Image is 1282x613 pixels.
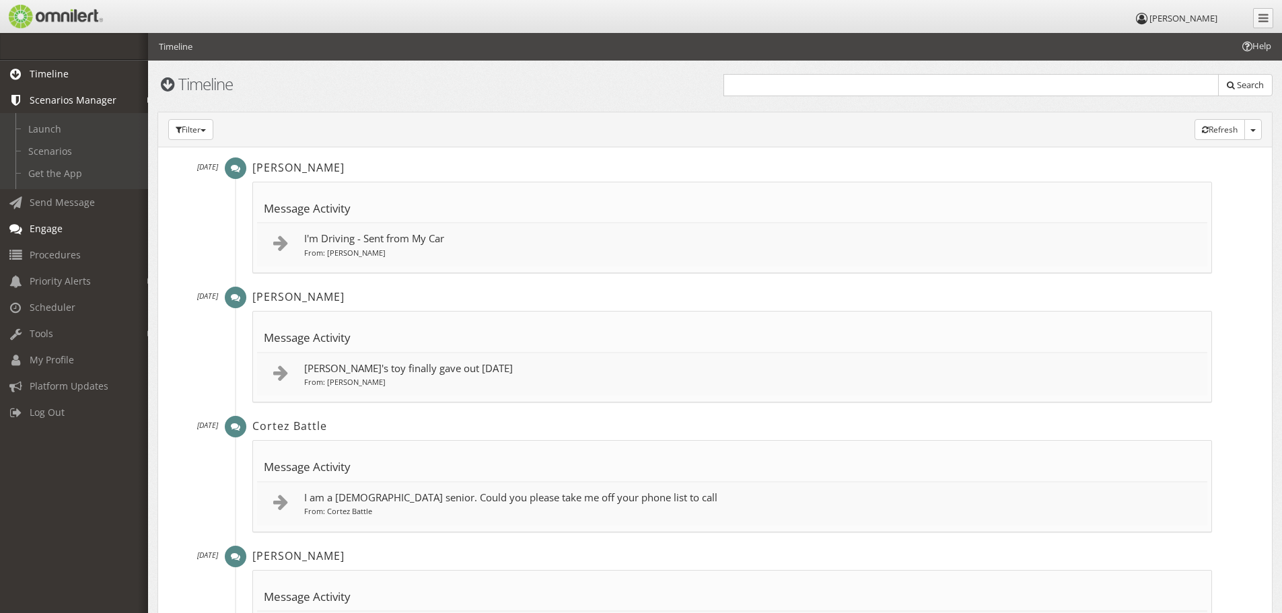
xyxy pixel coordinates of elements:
[30,196,95,209] span: Send Message
[30,275,91,287] span: Priority Alerts
[30,67,69,80] span: Timeline
[304,248,386,258] small: From: [PERSON_NAME]
[252,289,1212,304] h2: [PERSON_NAME]
[304,377,386,387] small: From: [PERSON_NAME]
[197,420,218,430] small: [DATE]
[257,583,1207,611] th: Message Activity
[1237,79,1264,91] span: Search
[157,75,707,93] h1: Timeline
[1149,12,1217,24] span: [PERSON_NAME]
[30,380,108,392] span: Platform Updates
[252,419,1212,433] h2: Cortez Battle
[304,231,1201,246] p: I'm Driving - Sent from My Car
[30,9,58,22] span: Help
[197,291,218,301] small: [DATE]
[197,161,218,172] small: [DATE]
[7,5,103,28] img: Omnilert
[257,324,1207,352] th: Message Activity
[30,353,74,366] span: My Profile
[304,491,1201,505] p: I am a [DEMOGRAPHIC_DATA] senior. Could you please take me off your phone list to call
[252,548,1212,563] h2: [PERSON_NAME]
[1218,74,1273,96] button: Search
[257,454,1207,481] th: Message Activity
[30,94,116,106] span: Scenarios Manager
[30,301,75,314] span: Scheduler
[304,361,1201,375] p: [PERSON_NAME]'s toy finally gave out [DATE]
[168,119,213,140] button: Filter
[1195,119,1245,140] button: Refresh
[30,406,65,419] span: Log Out
[1253,8,1273,28] a: Collapse Menu
[304,506,372,516] small: From: Cortez Battle
[197,550,218,560] small: [DATE]
[159,40,192,53] li: Timeline
[30,222,63,235] span: Engage
[1240,40,1271,52] span: Help
[252,160,1212,175] h2: [PERSON_NAME]
[30,248,81,261] span: Procedures
[257,195,1207,223] th: Message Activity
[30,327,53,340] span: Tools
